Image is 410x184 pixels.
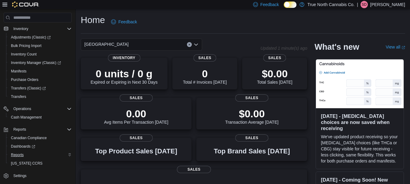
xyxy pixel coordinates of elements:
span: Settings [11,172,72,179]
span: Feedback [260,2,279,8]
a: Feedback [109,16,139,28]
div: Expired or Expiring in Next 30 Days [90,68,158,85]
p: 0.00 [104,108,168,120]
button: Operations [1,105,74,113]
span: Bulk Pricing Import [8,42,72,49]
a: Canadian Compliance [8,134,49,142]
div: Total # Invoices [DATE] [183,68,227,85]
svg: External link [402,46,405,49]
span: [US_STATE] CCRS [11,161,42,166]
span: Inventory [13,26,28,31]
span: Inventory Count [11,52,37,57]
span: Washington CCRS [8,160,72,167]
span: Reports [11,152,24,157]
a: Transfers [8,93,29,100]
p: We've updated product receiving so your [MEDICAL_DATA] choices (like THCa or CBG) stay visible fo... [321,134,399,164]
span: Reports [11,126,72,133]
a: Adjustments (Classic) [8,34,53,41]
a: Cash Management [8,114,44,121]
span: Sales [235,94,269,102]
span: Operations [13,106,31,111]
span: Sales [263,54,286,62]
span: Adjustments (Classic) [8,34,72,41]
img: Cova [12,2,39,8]
span: Transfers (Classic) [11,86,46,91]
h1: Home [81,14,105,26]
span: [GEOGRAPHIC_DATA] [84,41,129,48]
a: Inventory Manager (Classic) [6,59,74,67]
button: Settings [1,171,74,180]
button: Canadian Compliance [6,134,74,142]
a: Dashboards [6,142,74,151]
span: Manifests [8,68,72,75]
h2: What's new [314,42,359,52]
p: $0.00 [225,108,279,120]
a: [US_STATE] CCRS [8,160,45,167]
span: Purchase Orders [11,77,39,82]
button: Purchase Orders [6,75,74,84]
div: Avg Items Per Transaction [DATE] [104,108,168,125]
button: Inventory [11,25,31,32]
span: Inventory [108,54,141,62]
span: SD [362,1,367,8]
a: Manifests [8,68,29,75]
a: Reports [8,151,26,159]
button: Transfers [6,92,74,101]
span: Bulk Pricing Import [11,43,42,48]
a: View allExternal link [386,45,405,49]
p: 0 [183,68,227,80]
span: Manifests [11,69,26,74]
span: Transfers [8,93,72,100]
h3: [DATE] - [MEDICAL_DATA] choices are now saved when receiving [321,113,399,131]
span: Sales [120,94,153,102]
p: | [357,1,358,8]
a: Settings [11,172,29,179]
span: Inventory Count [8,51,72,58]
button: Operations [11,105,34,112]
div: Total Sales [DATE] [257,68,292,85]
a: Bulk Pricing Import [8,42,44,49]
span: Canadian Compliance [8,134,72,142]
a: Transfers (Classic) [8,85,48,92]
span: Settings [13,173,26,178]
span: Inventory Manager (Classic) [11,60,61,65]
span: Cash Management [11,115,42,120]
button: Inventory [1,25,74,33]
button: [US_STATE] CCRS [6,159,74,168]
a: Inventory Count [8,51,39,58]
span: Sales [120,134,153,142]
button: Clear input [187,42,192,47]
span: Sales [177,166,211,173]
a: Transfers (Classic) [6,84,74,92]
a: Adjustments (Classic) [6,33,74,42]
span: Adjustments (Classic) [11,35,51,40]
span: Feedback [118,19,137,25]
button: Manifests [6,67,74,75]
input: Dark Mode [284,2,296,8]
span: Sales [193,54,216,62]
a: Inventory Manager (Classic) [8,59,63,66]
button: Bulk Pricing Import [6,42,74,50]
p: Updated 1 minute(s) ago [260,46,307,51]
span: Operations [11,105,72,112]
p: $0.00 [257,68,292,80]
span: Reports [8,151,72,159]
button: Reports [1,125,74,134]
div: Sully Devine [361,1,368,8]
span: Purchase Orders [8,76,72,83]
button: Reports [11,126,29,133]
span: Inventory Manager (Classic) [8,59,72,66]
span: Canadian Compliance [11,135,47,140]
a: Dashboards [8,143,38,150]
span: Inventory [11,25,72,32]
span: Reports [13,127,26,132]
button: Reports [6,151,74,159]
span: Dashboards [8,143,72,150]
a: Purchase Orders [8,76,41,83]
span: Sales [235,134,269,142]
div: Transaction Average [DATE] [225,108,279,125]
span: Transfers (Classic) [8,85,72,92]
p: 0 units / 0 g [90,68,158,80]
button: Inventory Count [6,50,74,59]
